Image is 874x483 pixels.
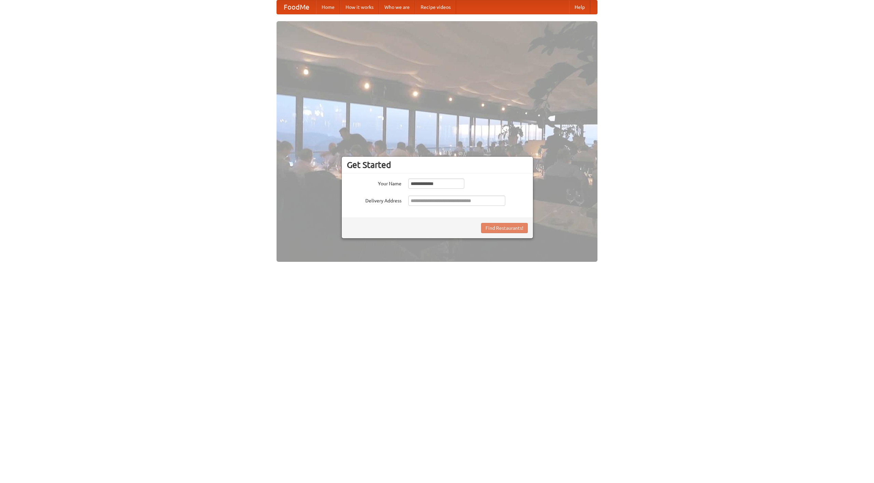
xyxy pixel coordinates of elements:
a: Recipe videos [415,0,456,14]
a: Who we are [379,0,415,14]
label: Delivery Address [347,196,401,204]
label: Your Name [347,179,401,187]
h3: Get Started [347,160,528,170]
a: FoodMe [277,0,316,14]
a: Home [316,0,340,14]
a: How it works [340,0,379,14]
button: Find Restaurants! [481,223,528,233]
a: Help [569,0,590,14]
